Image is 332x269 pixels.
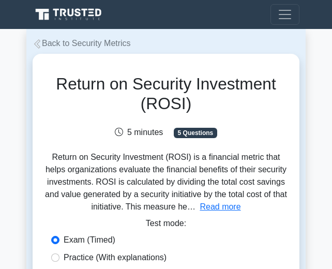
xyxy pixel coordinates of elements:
button: Toggle navigation [270,4,299,25]
span: Return on Security Investment (ROSI) is a financial metric that helps organizations evaluate the ... [45,153,287,211]
h1: Return on Security Investment (ROSI) [45,74,287,114]
a: Back to Security Metrics [33,39,131,48]
button: Read more [200,201,240,213]
div: Test mode: [45,217,287,234]
span: 5 Questions [174,128,217,138]
span: 5 minutes [115,128,163,137]
label: Practice (With explanations) [64,251,167,264]
label: Exam (Timed) [64,234,115,246]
